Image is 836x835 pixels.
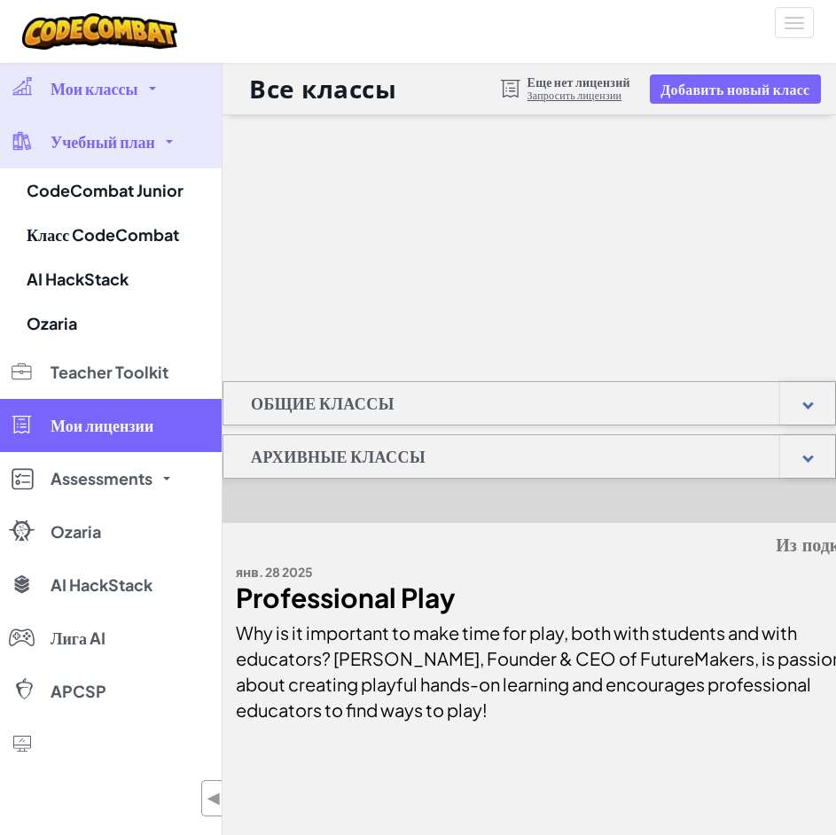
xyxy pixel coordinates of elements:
[51,630,105,646] span: Лига AI
[527,89,630,103] a: Запросить лицензии
[223,381,422,425] h1: Общие классы
[51,471,152,487] span: Assessments
[207,785,222,811] span: ◀
[51,81,138,97] span: Мои классы
[51,364,168,380] span: Teacher Toolkit
[51,417,153,433] span: Мои лицензии
[51,577,152,593] span: AI HackStack
[51,524,101,540] span: Ozaria
[249,72,397,105] h1: Все классы
[650,74,820,104] button: Добавить новый класс
[22,13,177,50] img: CodeCombat logo
[527,74,630,89] span: Еще нет лицензий
[51,134,155,150] span: Учебный план
[223,434,453,479] h1: Архивные классы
